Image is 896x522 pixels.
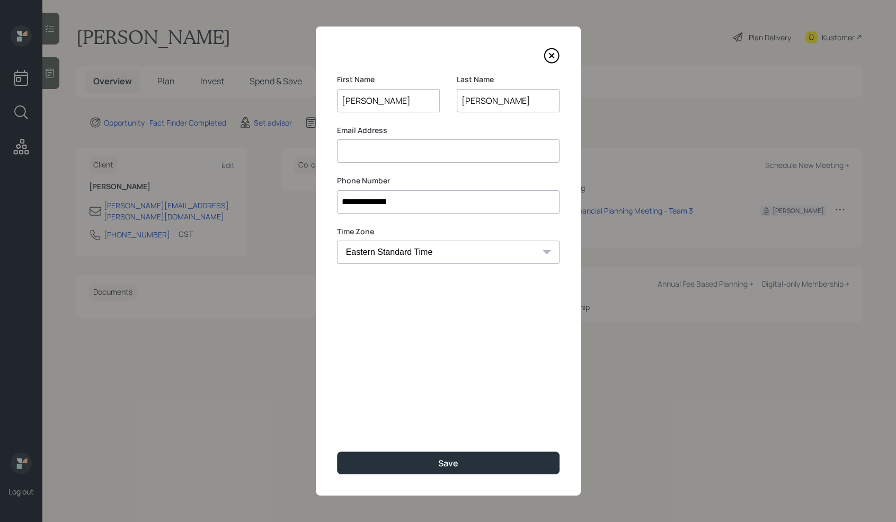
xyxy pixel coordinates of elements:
label: Time Zone [337,226,560,237]
button: Save [337,452,560,474]
div: Save [438,457,458,469]
label: First Name [337,74,440,85]
label: Last Name [457,74,560,85]
label: Phone Number [337,175,560,186]
label: Email Address [337,125,560,136]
